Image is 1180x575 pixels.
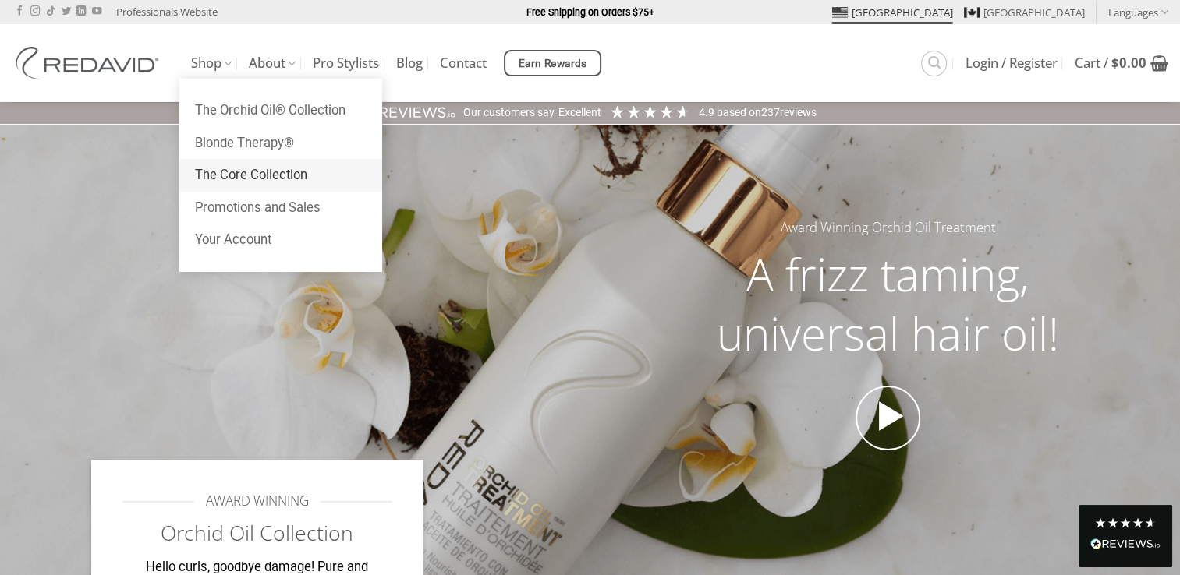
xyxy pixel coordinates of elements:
a: Blog [396,49,423,77]
a: Your Account [179,224,382,256]
img: REDAVID Salon Products | United States [12,47,168,79]
span: $ [1111,54,1119,72]
a: Follow on TikTok [46,6,55,17]
a: Follow on Instagram [30,6,40,17]
span: reviews [780,106,817,118]
a: The Core Collection [179,159,382,192]
a: Shop [191,48,232,79]
a: Follow on Facebook [15,6,24,17]
h2: Orchid Oil Collection [122,520,393,547]
a: Pro Stylists [313,49,379,77]
a: The Orchid Oil® Collection [179,94,382,127]
div: 4.92 Stars [609,104,691,120]
div: 4.8 Stars [1094,517,1157,529]
span: Cart / [1075,57,1146,69]
span: Based on [717,106,761,118]
a: Languages [1108,1,1168,23]
a: Promotions and Sales [179,192,382,224]
a: Blonde Therapy® [179,127,382,160]
a: [GEOGRAPHIC_DATA] [832,1,953,24]
strong: Free Shipping on Orders $75+ [526,6,654,18]
a: Contact [440,49,487,77]
div: Our customers say [463,105,555,121]
a: Search [921,51,947,76]
a: Login / Register [966,49,1058,77]
div: Excellent [558,105,601,121]
a: Earn Rewards [504,50,601,76]
a: About [249,48,296,79]
div: Read All Reviews [1090,535,1161,556]
h5: Award Winning Orchid Oil Treatment [687,217,1090,238]
a: Follow on Twitter [62,6,71,17]
span: Earn Rewards [519,55,587,72]
span: AWARD WINNING [206,491,309,512]
span: 237 [761,106,780,118]
a: [GEOGRAPHIC_DATA] [964,1,1085,24]
a: Follow on LinkedIn [76,6,86,17]
bdi: 0.00 [1111,54,1146,72]
img: REVIEWS.io [1090,538,1161,549]
span: Login / Register [966,57,1058,69]
img: REVIEWS.io [363,105,455,120]
a: Open video in lightbox [856,386,921,451]
a: Follow on YouTube [92,6,101,17]
h2: A frizz taming, universal hair oil! [687,245,1090,362]
span: 4.9 [699,106,717,118]
a: View cart [1075,46,1168,80]
div: Read All Reviews [1079,505,1172,567]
